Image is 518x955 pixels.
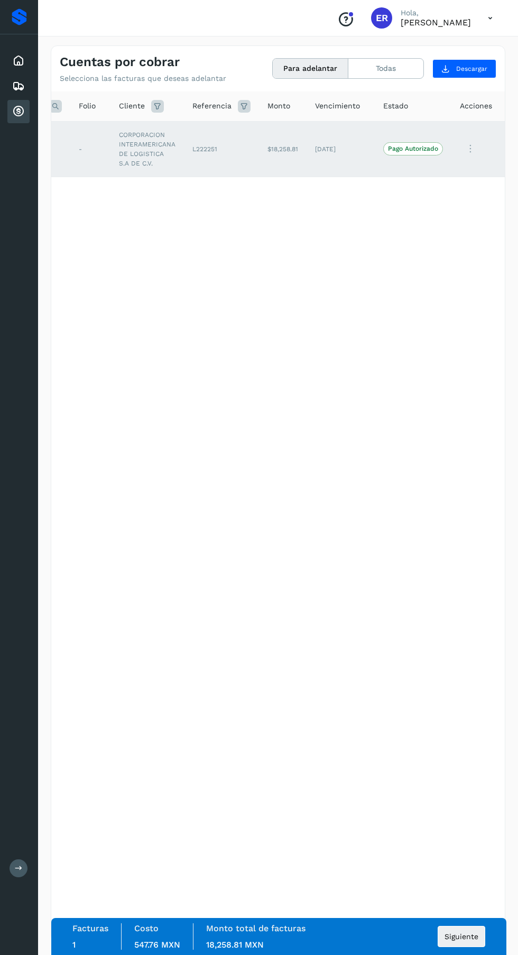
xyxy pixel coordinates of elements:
td: - [70,121,110,177]
span: Vencimiento [315,100,360,112]
span: Cliente [119,100,145,112]
span: 1 [72,940,76,950]
label: Facturas [72,923,108,933]
label: Monto total de facturas [206,923,306,933]
span: Monto [267,100,290,112]
button: Descargar [432,59,496,78]
span: Referencia [192,100,232,112]
span: 18,258.81 MXN [206,940,264,950]
span: Descargar [456,64,487,74]
p: Hola, [401,8,471,17]
span: Siguiente [445,933,478,940]
td: $18,258.81 [259,121,307,177]
span: 547.76 MXN [134,940,180,950]
p: Pago Autorizado [388,145,438,152]
label: Costo [134,923,159,933]
td: CORPORACION INTERAMERICANA DE LOGISTICA S.A DE C.V. [110,121,184,177]
span: Estado [383,100,408,112]
button: Para adelantar [273,59,348,78]
div: Embarques [7,75,30,98]
div: Inicio [7,49,30,72]
button: Todas [348,59,423,78]
p: Selecciona las facturas que deseas adelantar [60,74,226,83]
h4: Cuentas por cobrar [60,54,180,70]
td: L222251 [184,121,259,177]
button: Siguiente [438,926,485,947]
td: [DATE] [307,121,375,177]
span: Folio [79,100,96,112]
div: Cuentas por cobrar [7,100,30,123]
p: Eduardo Reyes González [401,17,471,27]
span: Acciones [460,100,492,112]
